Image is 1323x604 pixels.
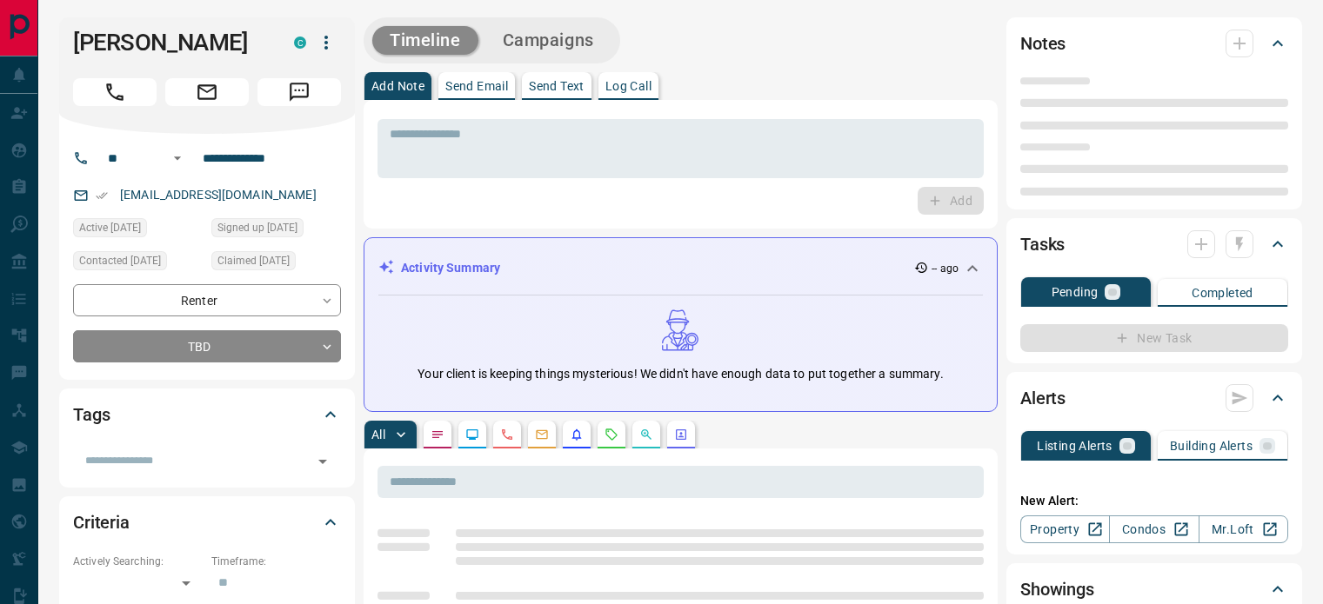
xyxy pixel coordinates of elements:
[445,80,508,92] p: Send Email
[1192,287,1253,299] p: Completed
[1052,286,1099,298] p: Pending
[1020,492,1288,510] p: New Alert:
[372,26,478,55] button: Timeline
[1199,515,1288,543] a: Mr.Loft
[73,251,203,275] div: Tue Aug 23 2022
[217,252,290,269] span: Claimed [DATE]
[1020,23,1288,64] div: Notes
[1020,223,1288,265] div: Tasks
[294,37,306,49] div: condos.ca
[79,219,141,236] span: Active [DATE]
[465,428,479,441] svg: Lead Browsing Activity
[371,80,424,92] p: Add Note
[418,365,943,383] p: Your client is keeping things mysterious! We didn't have enough data to put together a summary.
[570,428,584,441] svg: Listing Alerts
[311,449,335,474] button: Open
[932,261,959,276] p: -- ago
[257,78,341,106] span: Message
[431,428,444,441] svg: Notes
[211,251,341,275] div: Tue Jul 30 2019
[1109,515,1199,543] a: Condos
[73,218,203,242] div: Sat Dec 09 2023
[73,401,110,428] h2: Tags
[165,78,249,106] span: Email
[401,259,500,277] p: Activity Summary
[73,29,268,56] h1: [PERSON_NAME]
[1170,440,1253,452] p: Building Alerts
[167,148,188,169] button: Open
[217,219,297,236] span: Signed up [DATE]
[73,394,341,435] div: Tags
[378,252,983,284] div: Activity Summary-- ago
[500,428,514,441] svg: Calls
[1020,30,1066,57] h2: Notes
[1020,230,1065,258] h2: Tasks
[1020,575,1094,603] h2: Showings
[211,554,341,569] p: Timeframe:
[1020,377,1288,419] div: Alerts
[73,501,341,543] div: Criteria
[73,330,341,362] div: TBD
[120,188,317,202] a: [EMAIL_ADDRESS][DOMAIN_NAME]
[73,78,157,106] span: Call
[73,284,341,316] div: Renter
[96,189,108,202] svg: Email Verified
[79,252,161,269] span: Contacted [DATE]
[211,218,341,242] div: Mon Jul 29 2019
[485,26,611,55] button: Campaigns
[371,428,385,441] p: All
[535,428,549,441] svg: Emails
[73,508,130,536] h2: Criteria
[674,428,688,441] svg: Agent Actions
[1020,515,1110,543] a: Property
[1020,384,1066,412] h2: Alerts
[529,80,585,92] p: Send Text
[639,428,653,441] svg: Opportunities
[73,554,203,569] p: Actively Searching:
[1037,440,1113,452] p: Listing Alerts
[605,428,618,441] svg: Requests
[605,80,651,92] p: Log Call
